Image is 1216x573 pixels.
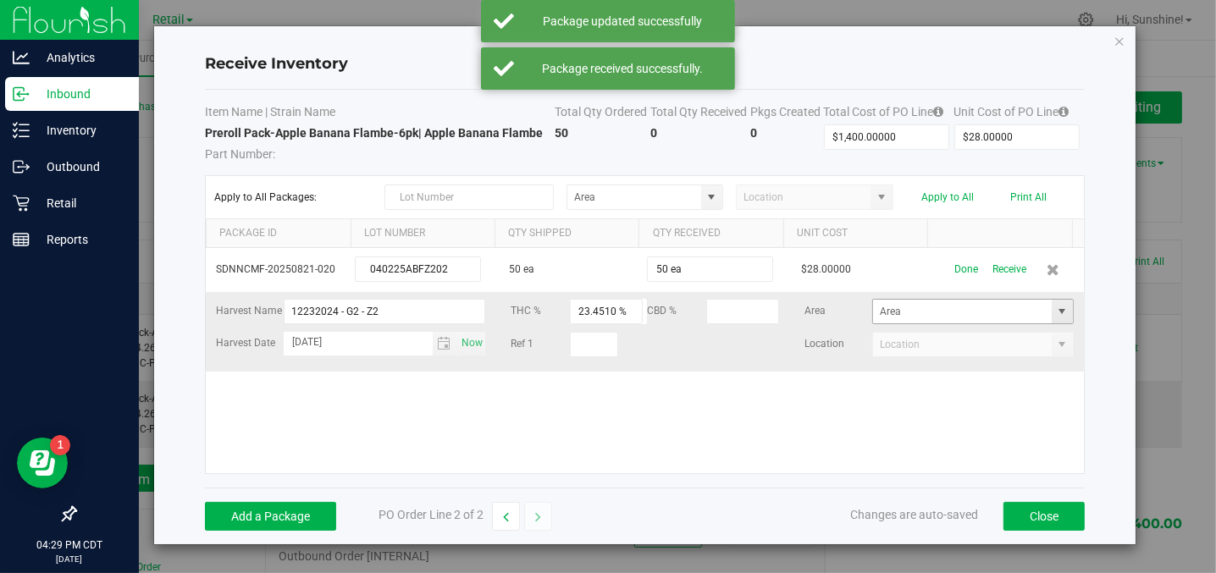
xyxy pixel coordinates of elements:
[511,336,570,352] label: Ref 1
[638,219,782,248] th: Qty Received
[850,508,978,521] span: Changes are auto-saved
[955,125,1080,149] input: Unit Cost
[13,231,30,248] inline-svg: Reports
[30,229,131,250] p: Reports
[1114,30,1125,51] button: Close modal
[751,126,758,140] strong: 0
[555,126,569,140] strong: 50
[992,255,1026,284] button: Receive
[30,84,131,104] p: Inbound
[30,120,131,140] p: Inventory
[873,300,1052,323] input: Area
[205,53,1085,75] h4: Receive Inventory
[457,332,485,355] span: select
[825,125,949,149] input: Total Cost
[216,303,284,319] label: Harvest Name
[433,332,457,355] span: Toggle calendar
[650,126,657,140] strong: 0
[351,219,495,248] th: Lot Number
[523,13,722,30] div: Package updated successfully
[205,126,543,140] strong: Preroll Pack-Apple Banana Flambe-6pk | Apple Banana Flambe
[791,248,937,292] td: $28.00000
[457,331,486,355] span: Set Current date
[555,103,651,124] th: Total Qty Ordered
[751,103,824,124] th: Pkgs Created
[17,438,68,488] iframe: Resource center
[804,336,872,352] label: Location
[650,103,750,124] th: Total Qty Received
[954,103,1085,124] th: Unit Cost of PO Line
[783,219,927,248] th: Unit Cost
[355,256,481,282] input: Lot Number
[1010,191,1047,203] button: Print All
[523,60,722,77] div: Package received successfully.
[13,49,30,66] inline-svg: Analytics
[379,508,484,521] span: PO Order Line 2 of 2
[804,303,872,319] label: Area
[384,185,554,210] input: Lot Number
[13,195,30,212] inline-svg: Retail
[1059,106,1070,118] i: Specifying a total cost will update all package costs.
[567,185,701,209] input: Area
[13,85,30,102] inline-svg: Inbound
[8,537,131,553] p: 04:29 PM CDT
[495,219,638,248] th: Qty Shipped
[50,435,70,455] iframe: Resource center unread badge
[921,191,974,203] button: Apply to All
[1003,502,1085,531] button: Close
[13,158,30,175] inline-svg: Outbound
[934,106,944,118] i: Specifying a total cost will update all package costs.
[206,248,352,292] td: SDNNCMF-20250821-020
[13,122,30,139] inline-svg: Inventory
[647,303,706,319] label: CBD %
[205,147,275,161] span: Part Number:
[205,103,555,124] th: Item Name | Strain Name
[216,335,284,351] label: Harvest Date
[8,553,131,565] p: [DATE]
[499,248,645,292] td: 50 ea
[648,257,772,281] input: Qty Received
[824,103,954,124] th: Total Cost of PO Line
[30,157,131,177] p: Outbound
[30,47,131,68] p: Analytics
[214,191,371,203] span: Apply to All Packages:
[206,219,350,248] th: Package Id
[511,303,570,319] label: THC %
[205,502,336,531] button: Add a Package
[954,255,978,284] button: Done
[30,193,131,213] p: Retail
